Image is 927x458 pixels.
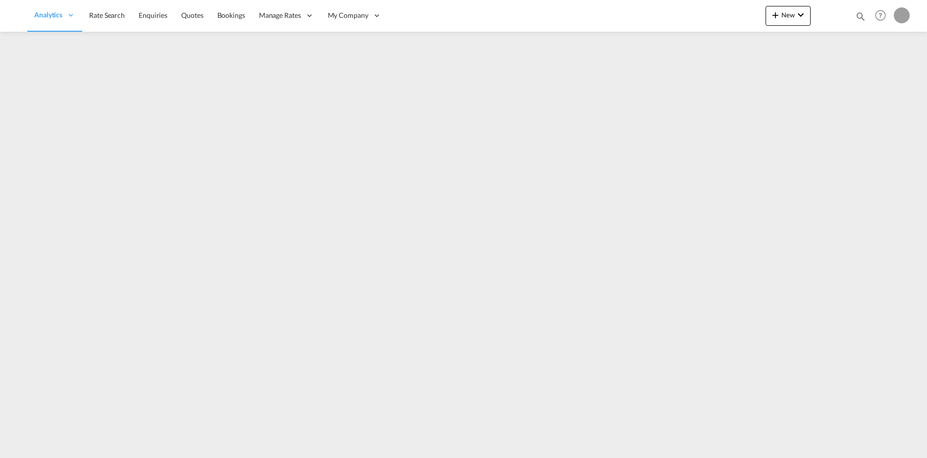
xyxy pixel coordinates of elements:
[795,9,807,21] md-icon: icon-chevron-down
[89,11,125,19] span: Rate Search
[770,11,807,19] span: New
[259,10,301,20] span: Manage Rates
[770,9,781,21] md-icon: icon-plus 400-fg
[34,10,62,20] span: Analytics
[328,10,368,20] span: My Company
[217,11,245,19] span: Bookings
[766,6,811,26] button: icon-plus 400-fgNewicon-chevron-down
[855,11,866,22] md-icon: icon-magnify
[855,11,866,26] div: icon-magnify
[872,7,894,25] div: Help
[139,11,167,19] span: Enquiries
[181,11,203,19] span: Quotes
[872,7,889,24] span: Help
